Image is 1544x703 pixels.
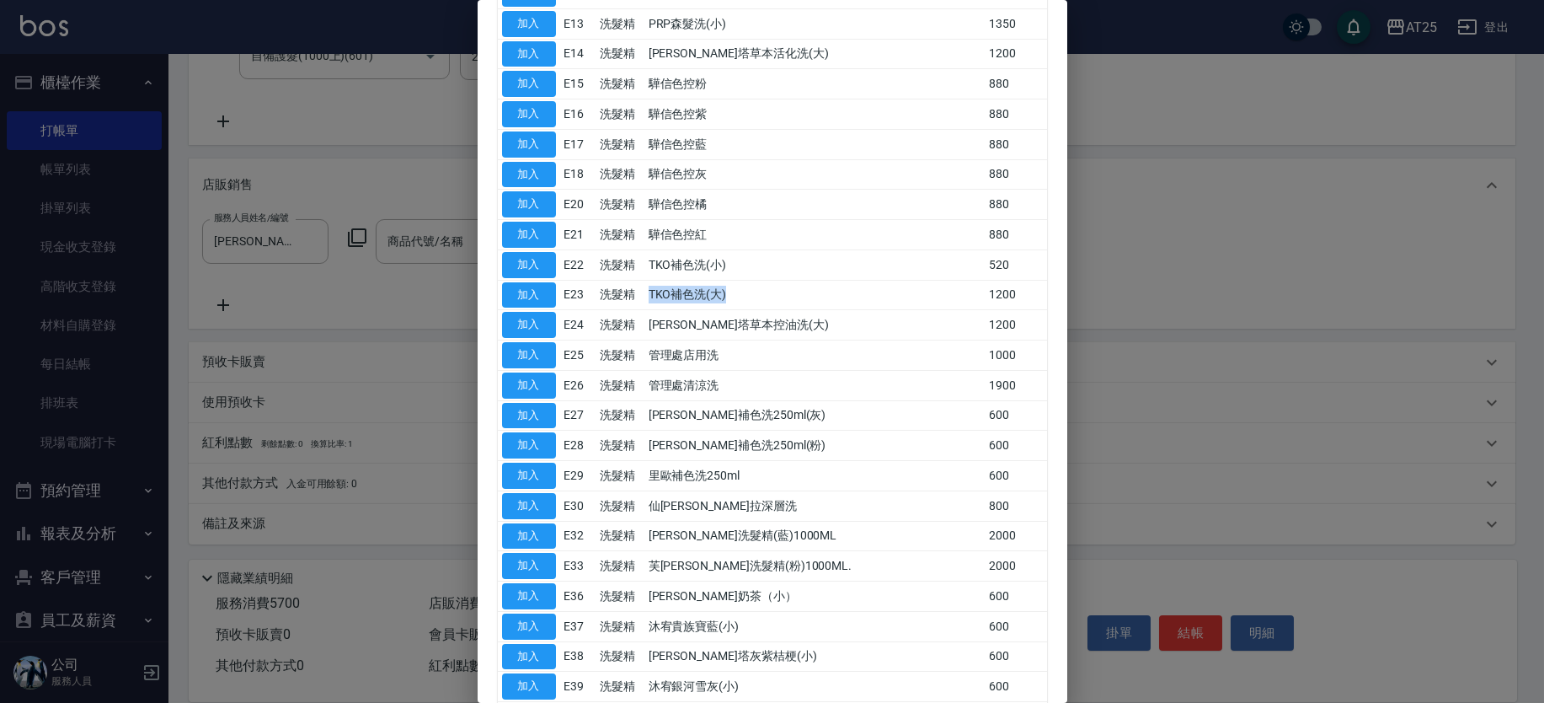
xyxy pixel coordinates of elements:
[502,162,556,188] button: 加入
[596,129,644,159] td: 洗髮精
[560,341,596,371] td: E25
[502,403,556,429] button: 加入
[560,370,596,400] td: E26
[560,190,596,220] td: E20
[985,641,1046,672] td: 600
[560,69,596,99] td: E15
[985,190,1046,220] td: 880
[985,310,1046,341] td: 1200
[644,431,986,461] td: [PERSON_NAME]補色洗250ml(粉)
[502,101,556,127] button: 加入
[596,521,644,551] td: 洗髮精
[502,41,556,67] button: 加入
[985,611,1046,641] td: 600
[502,191,556,217] button: 加入
[502,342,556,368] button: 加入
[644,400,986,431] td: [PERSON_NAME]補色洗250ml(灰)
[644,611,986,641] td: 沐宥貴族寶藍(小)
[560,431,596,461] td: E28
[985,672,1046,702] td: 600
[502,11,556,37] button: 加入
[644,341,986,371] td: 管理處店用洗
[596,431,644,461] td: 洗髮精
[596,582,644,612] td: 洗髮精
[560,129,596,159] td: E17
[502,614,556,640] button: 加入
[644,672,986,702] td: 沐宥銀河雪灰(小)
[560,220,596,250] td: E21
[502,71,556,97] button: 加入
[596,641,644,672] td: 洗髮精
[596,341,644,371] td: 洗髮精
[596,310,644,341] td: 洗髮精
[985,461,1046,491] td: 600
[985,400,1046,431] td: 600
[644,521,986,551] td: [PERSON_NAME]洗髮精(藍)1000ML
[985,341,1046,371] td: 1000
[502,463,556,489] button: 加入
[644,99,986,130] td: 驊信色控紫
[644,310,986,341] td: [PERSON_NAME]塔草本控油洗(大)
[985,8,1046,39] td: 1350
[560,461,596,491] td: E29
[596,190,644,220] td: 洗髮精
[560,39,596,69] td: E14
[644,370,986,400] td: 管理處清涼洗
[560,491,596,521] td: E30
[560,250,596,280] td: E22
[560,641,596,672] td: E38
[502,523,556,550] button: 加入
[985,370,1046,400] td: 1900
[985,220,1046,250] td: 880
[596,280,644,310] td: 洗髮精
[644,190,986,220] td: 驊信色控橘
[502,222,556,248] button: 加入
[596,159,644,190] td: 洗髮精
[502,583,556,609] button: 加入
[985,250,1046,280] td: 520
[560,159,596,190] td: E18
[560,611,596,641] td: E37
[560,8,596,39] td: E13
[502,432,556,459] button: 加入
[644,159,986,190] td: 驊信色控灰
[560,521,596,551] td: E32
[644,582,986,612] td: [PERSON_NAME]奶茶（小）
[596,39,644,69] td: 洗髮精
[644,220,986,250] td: 驊信色控紅
[502,673,556,700] button: 加入
[596,461,644,491] td: 洗髮精
[560,400,596,431] td: E27
[560,551,596,582] td: E33
[644,39,986,69] td: [PERSON_NAME]塔草本活化洗(大)
[502,493,556,519] button: 加入
[985,551,1046,582] td: 2000
[502,252,556,278] button: 加入
[985,99,1046,130] td: 880
[644,551,986,582] td: 芙[PERSON_NAME]洗髮精(粉)1000ML.
[644,491,986,521] td: 仙[PERSON_NAME]拉深層洗
[985,280,1046,310] td: 1200
[644,461,986,491] td: 里歐補色洗250ml
[644,250,986,280] td: TKO補色洗(小)
[502,282,556,309] button: 加入
[985,129,1046,159] td: 880
[560,280,596,310] td: E23
[644,280,986,310] td: TKO補色洗(大)
[596,370,644,400] td: 洗髮精
[596,551,644,582] td: 洗髮精
[596,99,644,130] td: 洗髮精
[596,491,644,521] td: 洗髮精
[644,8,986,39] td: PRP森髮洗(小)
[596,400,644,431] td: 洗髮精
[560,672,596,702] td: E39
[596,69,644,99] td: 洗髮精
[502,312,556,338] button: 加入
[502,373,556,399] button: 加入
[985,582,1046,612] td: 600
[644,69,986,99] td: 驊信色控粉
[596,611,644,641] td: 洗髮精
[644,641,986,672] td: [PERSON_NAME]塔灰紫桔梗(小)
[560,310,596,341] td: E24
[560,99,596,130] td: E16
